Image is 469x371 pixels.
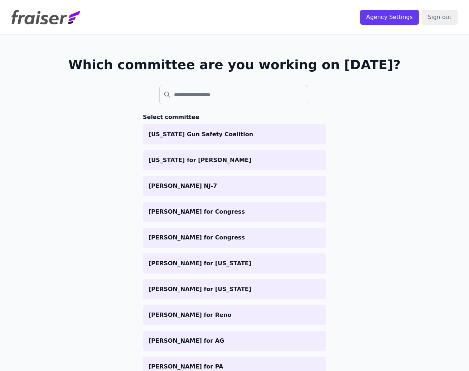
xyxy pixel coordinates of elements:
[143,253,326,274] a: [PERSON_NAME] for [US_STATE]
[149,208,320,216] p: [PERSON_NAME] for Congress
[149,233,320,242] p: [PERSON_NAME] for Congress
[149,337,320,345] p: [PERSON_NAME] for AG
[143,202,326,222] a: [PERSON_NAME] for Congress
[149,311,320,319] p: [PERSON_NAME] for Reno
[143,228,326,248] a: [PERSON_NAME] for Congress
[149,182,320,190] p: [PERSON_NAME] NJ-7
[149,259,320,268] p: [PERSON_NAME] for [US_STATE]
[143,176,326,196] a: [PERSON_NAME] NJ-7
[143,305,326,325] a: [PERSON_NAME] for Reno
[68,58,401,72] h1: Which committee are you working on [DATE]?
[422,10,458,25] input: Sign out
[143,150,326,170] a: [US_STATE] for [PERSON_NAME]
[143,113,326,122] h3: Select committee
[143,279,326,299] a: [PERSON_NAME] for [US_STATE]
[143,331,326,351] a: [PERSON_NAME] for AG
[149,285,320,294] p: [PERSON_NAME] for [US_STATE]
[143,124,326,144] a: [US_STATE] Gun Safety Coalition
[360,10,419,25] input: Agency Settings
[149,130,320,139] p: [US_STATE] Gun Safety Coalition
[149,362,320,371] p: [PERSON_NAME] for PA
[11,10,80,24] img: Fraiser Logo
[149,156,320,165] p: [US_STATE] for [PERSON_NAME]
